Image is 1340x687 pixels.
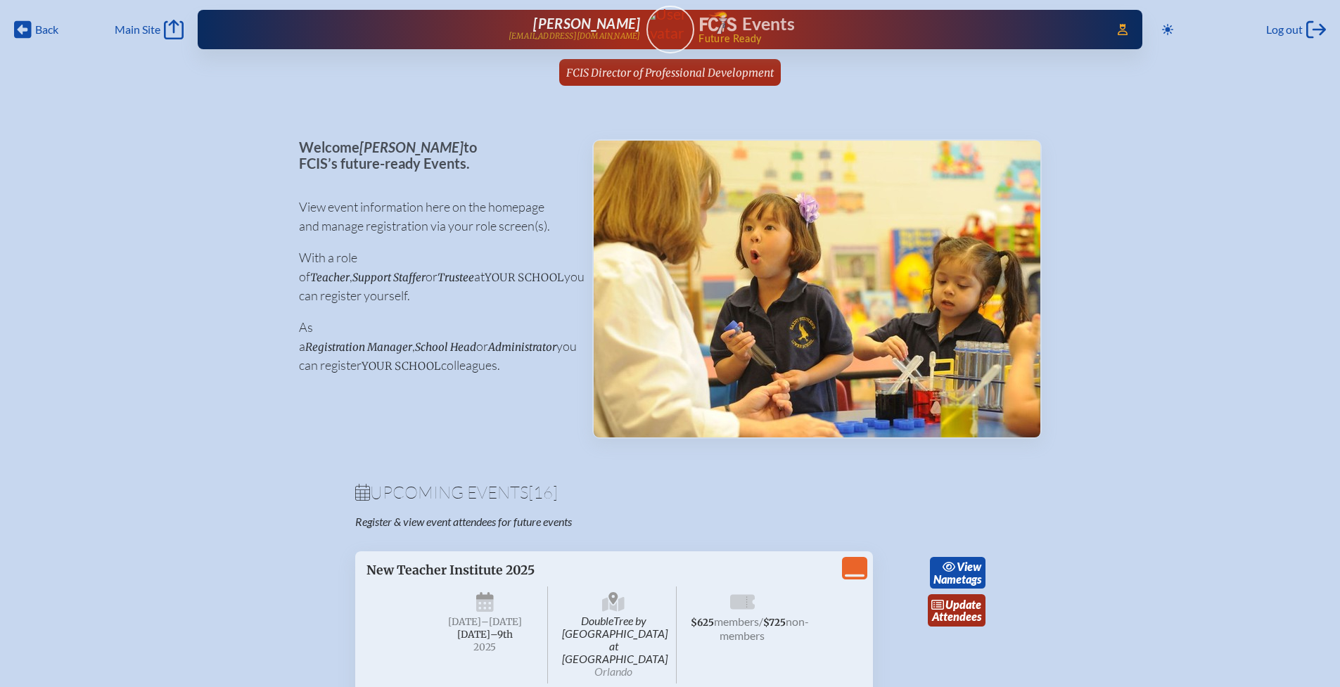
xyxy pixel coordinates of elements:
[35,23,58,37] span: Back
[720,615,809,642] span: non-members
[415,340,476,354] span: School Head
[434,642,537,653] span: 2025
[355,484,985,501] h1: Upcoming Events
[352,271,426,284] span: Support Staffer
[533,15,640,32] span: [PERSON_NAME]
[957,560,981,573] span: view
[299,139,570,171] p: Welcome to FCIS’s future-ready Events.
[305,340,412,354] span: Registration Manager
[243,15,641,44] a: [PERSON_NAME][EMAIL_ADDRESS][DOMAIN_NAME]
[310,271,350,284] span: Teacher
[763,617,786,629] span: $725
[115,23,160,37] span: Main Site
[698,34,1097,44] span: Future Ready
[945,598,981,611] span: update
[700,11,1098,44] div: FCIS Events — Future ready
[438,271,474,284] span: Trustee
[646,6,694,53] a: User Avatar
[594,141,1040,437] img: Events
[481,616,522,628] span: –[DATE]
[509,32,641,41] p: [EMAIL_ADDRESS][DOMAIN_NAME]
[759,615,763,628] span: /
[299,248,570,305] p: With a role of , or at you can register yourself.
[457,629,513,641] span: [DATE]–⁠9th
[551,586,677,683] span: DoubleTree by [GEOGRAPHIC_DATA] at [GEOGRAPHIC_DATA]
[566,66,774,79] span: FCIS Director of Professional Development
[448,616,481,628] span: [DATE]
[594,664,632,678] span: Orlando
[299,198,570,236] p: View event information here on the homepage and manage registration via your role screen(s).
[528,482,558,503] span: [16]
[1266,23,1303,37] span: Log out
[640,5,700,42] img: User Avatar
[691,617,714,629] span: $625
[115,20,184,39] a: Main Site
[488,340,556,354] span: Administrator
[930,557,985,589] a: viewNametags
[299,318,570,375] p: As a , or you can register colleagues.
[355,515,727,529] p: Register & view event attendees for future events
[928,594,985,627] a: updateAttendees
[359,139,464,155] span: [PERSON_NAME]
[366,563,535,578] span: New Teacher Institute 2025
[714,615,759,628] span: members
[561,59,779,86] a: FCIS Director of Professional Development
[362,359,441,373] span: your school
[485,271,564,284] span: your school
